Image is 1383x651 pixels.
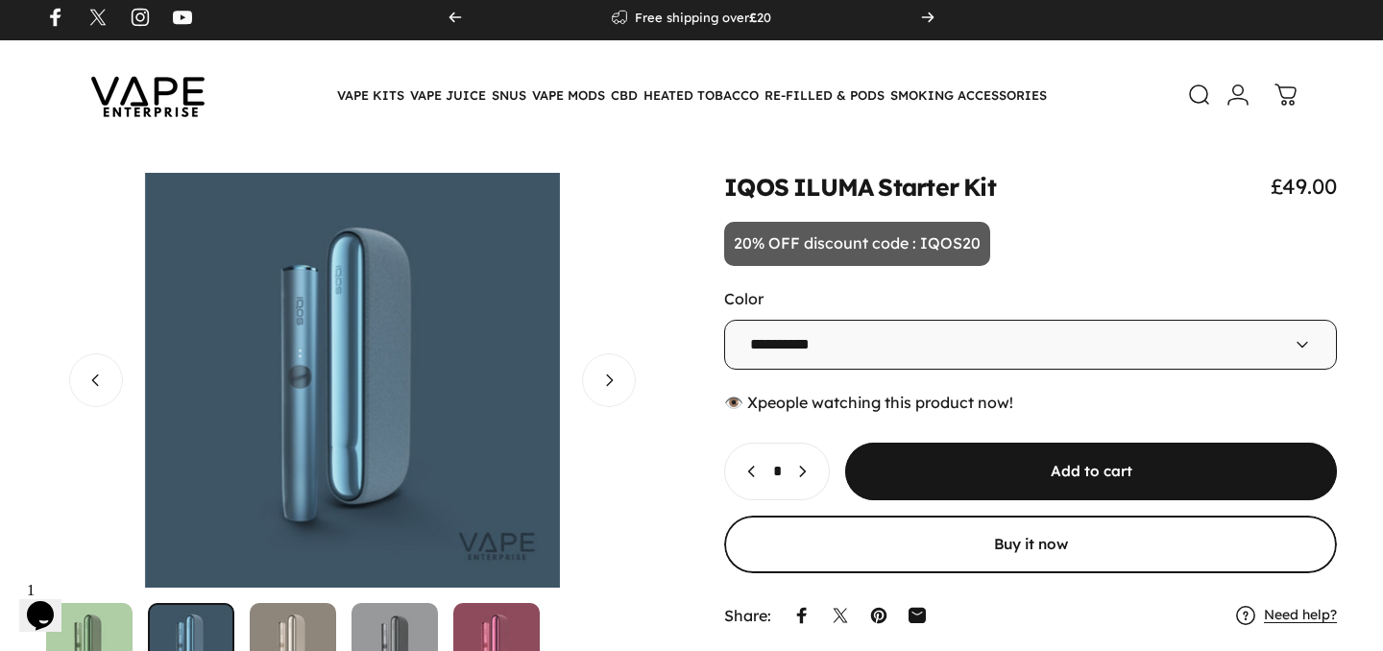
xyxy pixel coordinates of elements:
[69,353,123,407] button: Previous
[582,353,636,407] button: Next
[334,75,1050,115] nav: Primary
[1271,173,1337,199] span: £49.00
[845,443,1337,500] button: Add to cart
[724,176,789,200] animate-element: IQOS
[334,75,407,115] summary: VAPE KITS
[725,444,769,499] button: Decrease quantity for IQOS ILUMA Starter Kit
[46,173,659,588] button: Open media 2 in modal
[963,176,996,200] animate-element: Kit
[724,222,990,266] p: 20% OFF discount code : IQOS20
[489,75,529,115] summary: SNUS
[61,50,234,140] img: Vape Enterprise
[641,75,762,115] summary: HEATED TOBACCO
[635,10,771,25] p: Free shipping over 20
[724,289,764,308] label: Color
[878,176,958,200] animate-element: Starter
[407,75,489,115] summary: VAPE JUICE
[608,75,641,115] summary: CBD
[793,176,873,200] animate-element: ILUMA
[785,444,829,499] button: Increase quantity for IQOS ILUMA Starter Kit
[762,75,887,115] summary: RE-FILLED & PODS
[724,393,1337,412] div: 👁️ people watching this product now!
[724,516,1337,573] button: Buy it now
[724,608,771,623] p: Share:
[1264,607,1337,624] a: Need help?
[887,75,1050,115] summary: SMOKING ACCESSORIES
[749,10,757,25] strong: £
[19,574,81,632] iframe: chat widget
[659,173,1272,588] button: Open media 3 in modal
[529,75,608,115] summary: VAPE MODS
[1265,74,1307,116] a: 0 items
